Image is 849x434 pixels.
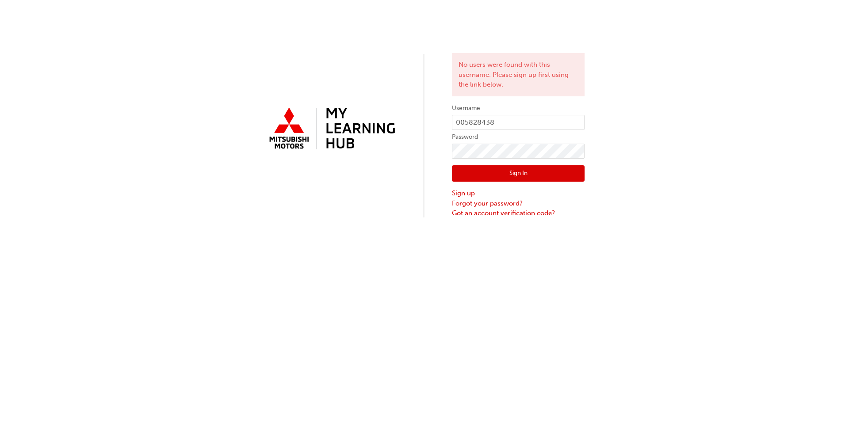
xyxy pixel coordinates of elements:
[452,198,585,209] a: Forgot your password?
[452,115,585,130] input: Username
[264,104,397,154] img: mmal
[452,208,585,218] a: Got an account verification code?
[452,165,585,182] button: Sign In
[452,188,585,198] a: Sign up
[452,53,585,96] div: No users were found with this username. Please sign up first using the link below.
[452,103,585,114] label: Username
[452,132,585,142] label: Password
